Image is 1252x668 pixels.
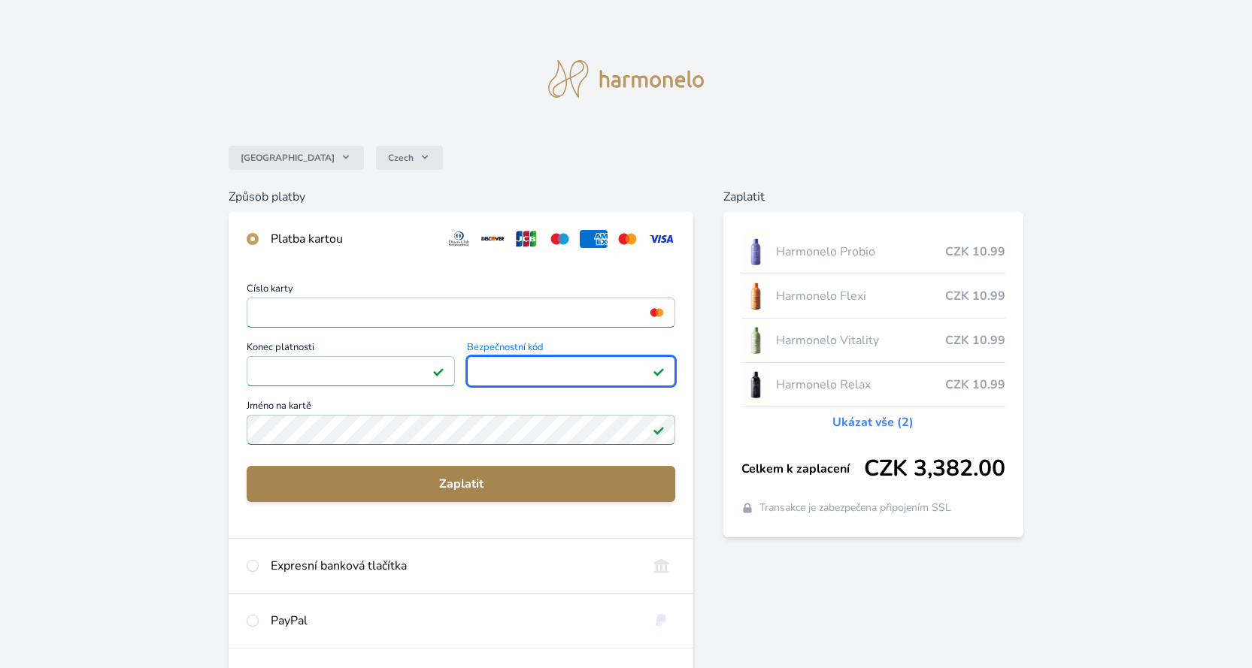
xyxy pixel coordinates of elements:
[271,557,635,575] div: Expresní banková tlačítka
[241,152,335,164] span: [GEOGRAPHIC_DATA]
[741,460,864,478] span: Celkem k zaplacení
[776,376,945,394] span: Harmonelo Relax
[271,612,635,630] div: PayPal
[229,146,364,170] button: [GEOGRAPHIC_DATA]
[548,60,705,98] img: logo.svg
[741,277,770,315] img: CLEAN_FLEXI_se_stinem_x-hi_(1)-lo.jpg
[259,475,663,493] span: Zaplatit
[467,343,675,356] span: Bezpečnostní kód
[741,233,770,271] img: CLEAN_PROBIO_se_stinem_x-lo.jpg
[653,365,665,377] img: Platné pole
[945,287,1005,305] span: CZK 10.99
[945,376,1005,394] span: CZK 10.99
[247,284,675,298] span: Číslo karty
[432,365,444,377] img: Platné pole
[647,230,675,248] img: visa.svg
[580,230,608,248] img: amex.svg
[376,146,443,170] button: Czech
[513,230,541,248] img: jcb.svg
[776,287,945,305] span: Harmonelo Flexi
[253,361,448,382] iframe: Iframe pro datum vypršení platnosti
[479,230,507,248] img: discover.svg
[271,230,433,248] div: Platba kartou
[247,401,675,415] span: Jméno na kartě
[647,306,667,319] img: mc
[229,188,693,206] h6: Způsob platby
[647,612,675,630] img: paypal.svg
[759,500,951,515] span: Transakce je zabezpečena připojením SSL
[653,424,665,436] img: Platné pole
[723,188,1023,206] h6: Zaplatit
[445,230,473,248] img: diners.svg
[474,361,668,382] iframe: Iframe pro bezpečnostní kód
[247,466,675,502] button: Zaplatit
[864,455,1005,482] span: CZK 3,382.00
[741,322,770,359] img: CLEAN_VITALITY_se_stinem_x-lo.jpg
[614,230,641,248] img: mc.svg
[832,413,914,431] a: Ukázat vše (2)
[647,557,675,575] img: onlineBanking_CZ.svg
[741,366,770,404] img: CLEAN_RELAX_se_stinem_x-lo.jpg
[253,302,668,323] iframe: Iframe pro číslo karty
[945,243,1005,261] span: CZK 10.99
[776,331,945,349] span: Harmonelo Vitality
[776,243,945,261] span: Harmonelo Probio
[247,415,675,445] input: Jméno na kartěPlatné pole
[388,152,414,164] span: Czech
[546,230,574,248] img: maestro.svg
[945,331,1005,349] span: CZK 10.99
[247,343,455,356] span: Konec platnosti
